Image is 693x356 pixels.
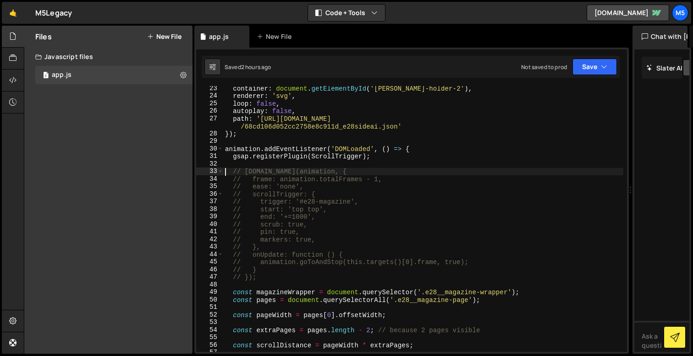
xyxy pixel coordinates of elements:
a: [DOMAIN_NAME] [587,5,669,21]
span: 1 [43,72,49,80]
div: 46 [196,266,223,274]
div: 52 [196,311,223,319]
div: 27 [196,115,223,130]
div: 38 [196,205,223,213]
div: 51 [196,303,223,311]
a: 🤙 [2,2,24,24]
div: 25 [196,100,223,108]
div: 54 [196,326,223,334]
div: 40 [196,221,223,228]
button: Code + Tools [308,5,385,21]
div: New File [257,32,295,41]
div: 41 [196,228,223,236]
div: 32 [196,160,223,168]
div: Not saved to prod [521,63,567,71]
div: 26 [196,107,223,115]
div: Chat with [PERSON_NAME] [632,26,687,48]
div: 39 [196,213,223,221]
div: app.js [209,32,229,41]
div: 31 [196,152,223,160]
div: 23 [196,85,223,92]
div: 55 [196,334,223,341]
div: 37 [196,198,223,205]
button: New File [147,33,181,40]
div: app.js [52,71,71,79]
div: 44 [196,251,223,259]
div: 45 [196,258,223,266]
button: Save [572,59,617,75]
div: 33 [196,167,223,175]
div: 49 [196,288,223,296]
div: 50 [196,296,223,304]
div: 53 [196,318,223,326]
div: 43 [196,243,223,251]
div: 47 [196,273,223,281]
div: 36 [196,190,223,198]
div: 56 [196,341,223,349]
div: 24 [196,92,223,100]
div: Saved [225,63,271,71]
div: 34 [196,175,223,183]
div: 2 hours ago [241,63,271,71]
div: M5Legacy [35,7,72,18]
h2: Files [35,32,52,42]
div: 29 [196,137,223,145]
div: 28 [196,130,223,138]
div: 30 [196,145,223,153]
div: app.js [35,66,192,84]
a: M5 [672,5,688,21]
div: Javascript files [24,48,192,66]
div: 48 [196,281,223,289]
h2: Slater AI [646,64,683,72]
div: 35 [196,183,223,190]
div: 42 [196,236,223,243]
